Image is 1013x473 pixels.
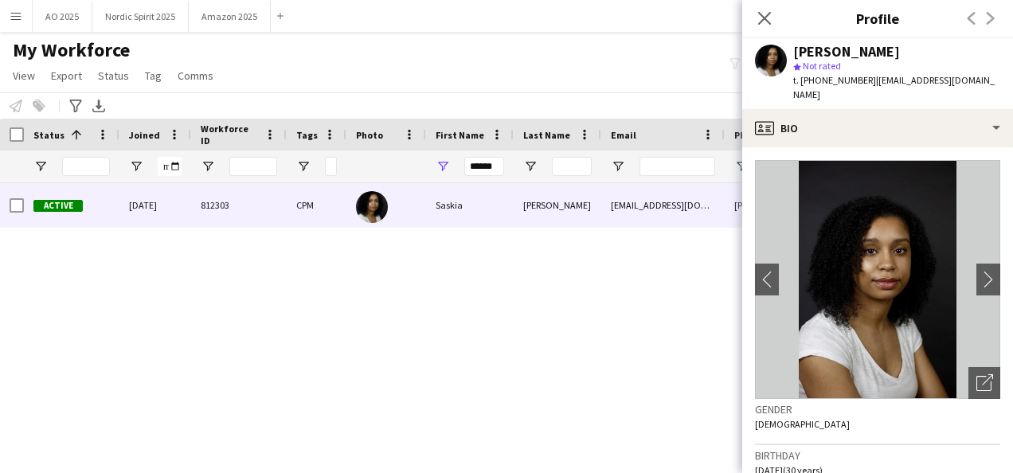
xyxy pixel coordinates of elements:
input: Last Name Filter Input [552,157,592,176]
span: [DEMOGRAPHIC_DATA] [755,418,850,430]
span: Workforce ID [201,123,258,147]
span: Not rated [803,60,841,72]
span: Active [33,200,83,212]
div: CPM [287,183,346,227]
span: Last Name [523,129,570,141]
button: Open Filter Menu [129,159,143,174]
span: Phone [734,129,762,141]
div: [PERSON_NAME] [793,45,900,59]
input: Tags Filter Input [325,157,337,176]
button: Open Filter Menu [611,159,625,174]
app-action-btn: Export XLSX [89,96,108,115]
div: Open photos pop-in [968,367,1000,399]
div: [DATE] [119,183,191,227]
button: Nordic Spirit 2025 [92,1,189,32]
a: Status [92,65,135,86]
div: Bio [742,109,1013,147]
button: Open Filter Menu [201,159,215,174]
button: Open Filter Menu [436,159,450,174]
span: Photo [356,129,383,141]
div: [PHONE_NUMBER] [725,183,812,227]
h3: Profile [742,8,1013,29]
span: Status [98,68,129,83]
div: [EMAIL_ADDRESS][DOMAIN_NAME] [601,183,725,227]
span: First Name [436,129,484,141]
span: | [EMAIL_ADDRESS][DOMAIN_NAME] [793,74,995,100]
span: My Workforce [13,38,130,62]
button: Open Filter Menu [296,159,311,174]
button: AO 2025 [33,1,92,32]
h3: Birthday [755,448,1000,463]
span: Comms [178,68,213,83]
span: Export [51,68,82,83]
img: Saskia Davis [356,191,388,223]
div: [PERSON_NAME] [514,183,601,227]
span: Status [33,129,65,141]
button: Amazon 2025 [189,1,271,32]
a: View [6,65,41,86]
button: Open Filter Menu [734,159,749,174]
span: Joined [129,129,160,141]
img: Crew avatar or photo [755,160,1000,399]
h3: Gender [755,402,1000,416]
span: Tag [145,68,162,83]
input: First Name Filter Input [464,157,504,176]
span: Tags [296,129,318,141]
input: Email Filter Input [639,157,715,176]
input: Workforce ID Filter Input [229,157,277,176]
a: Tag [139,65,168,86]
a: Export [45,65,88,86]
span: t. [PHONE_NUMBER] [793,74,876,86]
input: Joined Filter Input [158,157,182,176]
button: Open Filter Menu [33,159,48,174]
button: Open Filter Menu [523,159,538,174]
app-action-btn: Advanced filters [66,96,85,115]
span: Email [611,129,636,141]
input: Status Filter Input [62,157,110,176]
span: View [13,68,35,83]
a: Comms [171,65,220,86]
div: 812303 [191,183,287,227]
div: Saskia [426,183,514,227]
